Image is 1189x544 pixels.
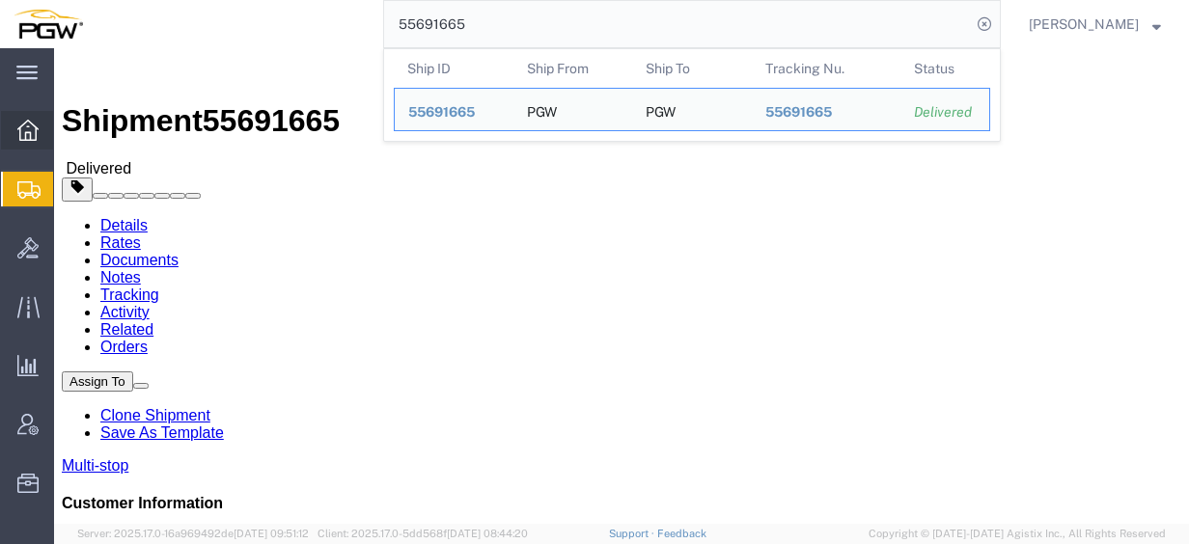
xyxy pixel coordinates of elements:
th: Ship ID [394,49,513,88]
th: Tracking Nu. [752,49,901,88]
a: Feedback [657,528,706,539]
input: Search for shipment number, reference number [384,1,971,47]
table: Search Results [394,49,1000,141]
span: Client: 2025.17.0-5dd568f [318,528,528,539]
a: Support [609,528,657,539]
span: [DATE] 08:44:20 [447,528,528,539]
div: 55691665 [408,102,500,122]
button: [PERSON_NAME] [1028,13,1162,36]
span: 55691665 [765,104,832,120]
span: Jesse Dawson [1029,14,1139,35]
th: Ship To [632,49,752,88]
div: PGW [527,89,557,130]
th: Status [900,49,990,88]
div: 55691665 [765,102,888,122]
iframe: FS Legacy Container [54,48,1189,524]
img: logo [14,10,83,39]
div: PGW [646,89,676,130]
span: 55691665 [408,104,475,120]
span: Copyright © [DATE]-[DATE] Agistix Inc., All Rights Reserved [869,526,1166,542]
span: Server: 2025.17.0-16a969492de [77,528,309,539]
th: Ship From [513,49,633,88]
div: Delivered [914,102,976,122]
span: [DATE] 09:51:12 [234,528,309,539]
